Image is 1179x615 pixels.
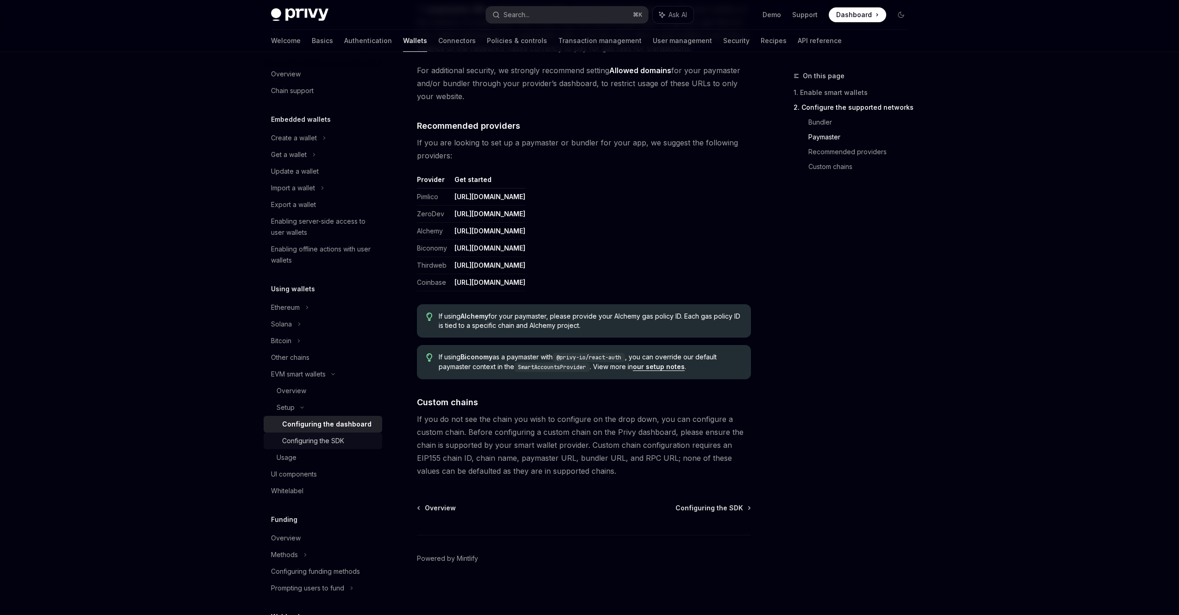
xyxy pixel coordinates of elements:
[723,30,750,52] a: Security
[417,175,451,188] th: Provider
[761,30,787,52] a: Recipes
[454,193,525,201] a: [URL][DOMAIN_NAME]
[312,30,333,52] a: Basics
[271,469,317,480] div: UI components
[504,9,530,20] div: Search...
[271,549,298,560] div: Methods
[460,312,488,320] strong: Alchemy
[271,514,297,525] h5: Funding
[271,149,307,160] div: Get a wallet
[271,369,326,380] div: EVM smart wallets
[271,199,316,210] div: Export a wallet
[271,566,360,577] div: Configuring funding methods
[277,402,295,413] div: Setup
[454,261,525,270] a: [URL][DOMAIN_NAME]
[271,319,292,330] div: Solana
[417,274,451,291] td: Coinbase
[609,66,671,75] strong: Allowed domains
[417,223,451,240] td: Alchemy
[803,70,845,82] span: On this page
[264,483,382,499] a: Whitelabel
[277,385,306,396] div: Overview
[417,206,451,223] td: ZeroDev
[264,449,382,466] a: Usage
[264,563,382,580] a: Configuring funding methods
[417,554,478,563] a: Powered by Mintlify
[264,433,382,449] a: Configuring the SDK
[633,11,643,19] span: ⌘ K
[426,353,433,362] svg: Tip
[418,503,456,513] a: Overview
[454,278,525,287] a: [URL][DOMAIN_NAME]
[829,7,886,22] a: Dashboard
[271,114,331,125] h5: Embedded wallets
[264,163,382,180] a: Update a wallet
[271,132,317,144] div: Create a wallet
[487,30,547,52] a: Policies & controls
[417,240,451,257] td: Biconomy
[808,144,916,159] a: Recommended providers
[894,7,908,22] button: Toggle dark mode
[271,182,315,194] div: Import a wallet
[264,349,382,366] a: Other chains
[763,10,781,19] a: Demo
[417,64,751,103] span: For additional security, we strongly recommend setting for your paymaster and/or bundler through ...
[271,533,301,544] div: Overview
[553,353,625,362] code: @privy-io/react-auth
[675,503,743,513] span: Configuring the SDK
[417,413,751,477] span: If you do not see the chain you wish to configure on the drop down, you can configure a custom ch...
[808,130,916,144] a: Paymaster
[271,8,328,21] img: dark logo
[438,30,476,52] a: Connectors
[633,363,685,371] a: our setup notes
[417,136,751,162] span: If you are looking to set up a paymaster or bundler for your app, we suggest the following provid...
[403,30,427,52] a: Wallets
[808,115,916,130] a: Bundler
[271,244,377,266] div: Enabling offline actions with user wallets
[271,69,301,80] div: Overview
[558,30,642,52] a: Transaction management
[264,196,382,213] a: Export a wallet
[271,485,303,496] div: Whitelabel
[798,30,842,52] a: API reference
[264,383,382,399] a: Overview
[454,227,525,235] a: [URL][DOMAIN_NAME]
[439,312,741,330] span: If using for your paymaster, please provide your Alchemy gas policy ID. Each gas policy ID is tie...
[271,85,314,96] div: Chain support
[439,352,741,372] span: If using as a paymaster with , you can override our default paymaster context in the . View more ...
[792,10,818,19] a: Support
[417,119,520,132] span: Recommended providers
[514,363,590,372] code: SmartAccountsProvider
[264,241,382,269] a: Enabling offline actions with user wallets
[454,244,525,252] a: [URL][DOMAIN_NAME]
[271,30,301,52] a: Welcome
[271,216,377,238] div: Enabling server-side access to user wallets
[425,503,456,513] span: Overview
[271,283,315,295] h5: Using wallets
[264,466,382,483] a: UI components
[264,530,382,546] a: Overview
[271,302,300,313] div: Ethereum
[271,583,344,594] div: Prompting users to fund
[264,66,382,82] a: Overview
[794,100,916,115] a: 2. Configure the supported networks
[451,175,525,188] th: Get started
[426,313,433,321] svg: Tip
[460,353,492,361] strong: Biconomy
[264,82,382,99] a: Chain support
[808,159,916,174] a: Custom chains
[653,6,694,23] button: Ask AI
[271,352,309,363] div: Other chains
[282,419,372,430] div: Configuring the dashboard
[794,85,916,100] a: 1. Enable smart wallets
[417,257,451,274] td: Thirdweb
[668,10,687,19] span: Ask AI
[344,30,392,52] a: Authentication
[271,166,319,177] div: Update a wallet
[277,452,296,463] div: Usage
[454,210,525,218] a: [URL][DOMAIN_NAME]
[675,503,750,513] a: Configuring the SDK
[486,6,648,23] button: Search...⌘K
[264,213,382,241] a: Enabling server-side access to user wallets
[282,435,344,446] div: Configuring the SDK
